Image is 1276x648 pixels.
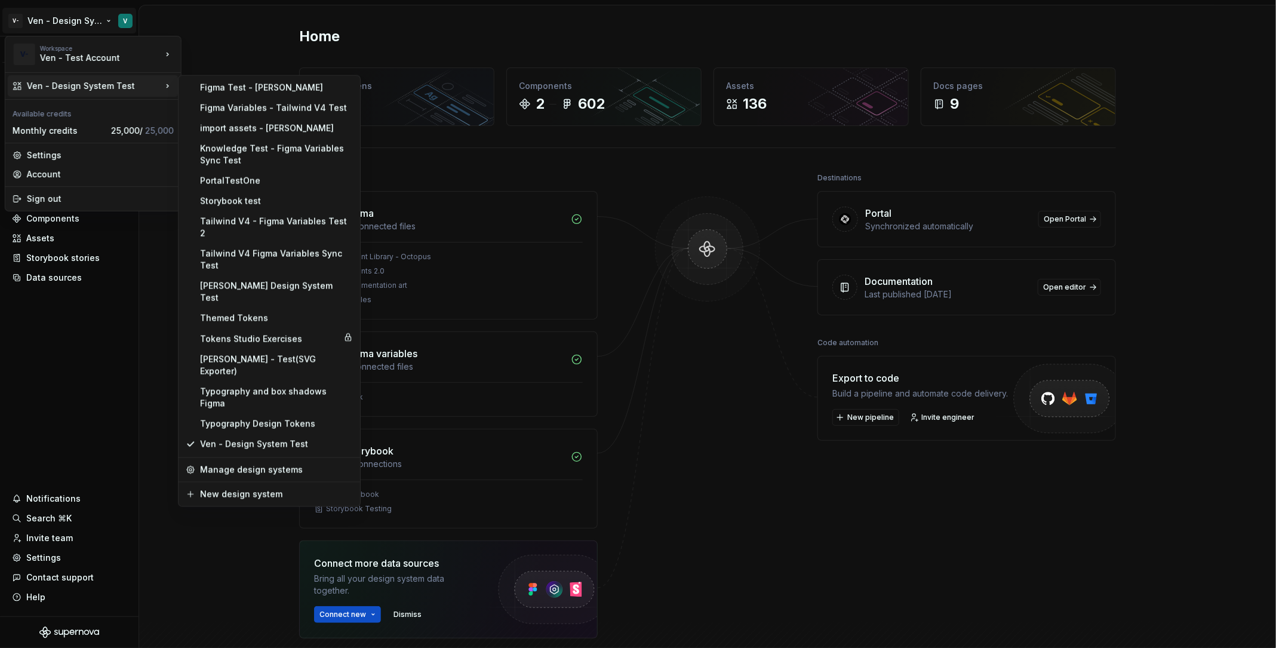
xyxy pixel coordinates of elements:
[27,168,174,180] div: Account
[145,125,174,136] span: 25,000
[200,489,353,500] div: New design system
[13,125,106,137] div: Monthly credits
[14,44,35,65] div: V-
[200,122,353,134] div: import assets - [PERSON_NAME]
[40,45,162,52] div: Workspace
[200,354,353,377] div: [PERSON_NAME] - Test(SVG Exporter)
[200,102,353,114] div: Figma Variables - Tailwind V4 Test
[27,149,174,161] div: Settings
[200,386,353,410] div: Typography and box shadows Figma
[27,193,174,205] div: Sign out
[40,52,142,64] div: Ven - Test Account
[200,312,353,324] div: Themed Tokens
[200,143,353,167] div: Knowledge Test - Figma Variables Sync Test
[200,82,353,94] div: Figma Test - [PERSON_NAME]
[27,80,162,92] div: Ven - Design System Test
[200,333,339,345] div: Tokens Studio Exercises
[200,438,353,450] div: Ven - Design System Test
[200,216,353,239] div: Tailwind V4 - Figma Variables Test 2
[200,464,353,476] div: Manage design systems
[200,280,353,304] div: [PERSON_NAME] Design System Test
[8,102,179,121] div: Available credits
[200,248,353,272] div: Tailwind V4 Figma Variables Sync Test
[200,195,353,207] div: Storybook test
[200,418,353,430] div: Typography Design Tokens
[200,175,353,187] div: PortalTestOne
[111,125,174,136] span: 25,000 /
